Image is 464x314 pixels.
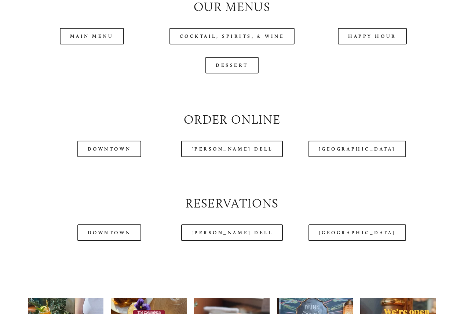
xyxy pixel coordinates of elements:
a: [PERSON_NAME] Dell [181,224,283,241]
a: Dessert [205,57,259,73]
a: [PERSON_NAME] Dell [181,141,283,157]
a: Downtown [77,224,141,241]
h2: Reservations [28,195,436,212]
a: [GEOGRAPHIC_DATA] [308,141,406,157]
a: Downtown [77,141,141,157]
a: [GEOGRAPHIC_DATA] [308,224,406,241]
h2: Order Online [28,111,436,128]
